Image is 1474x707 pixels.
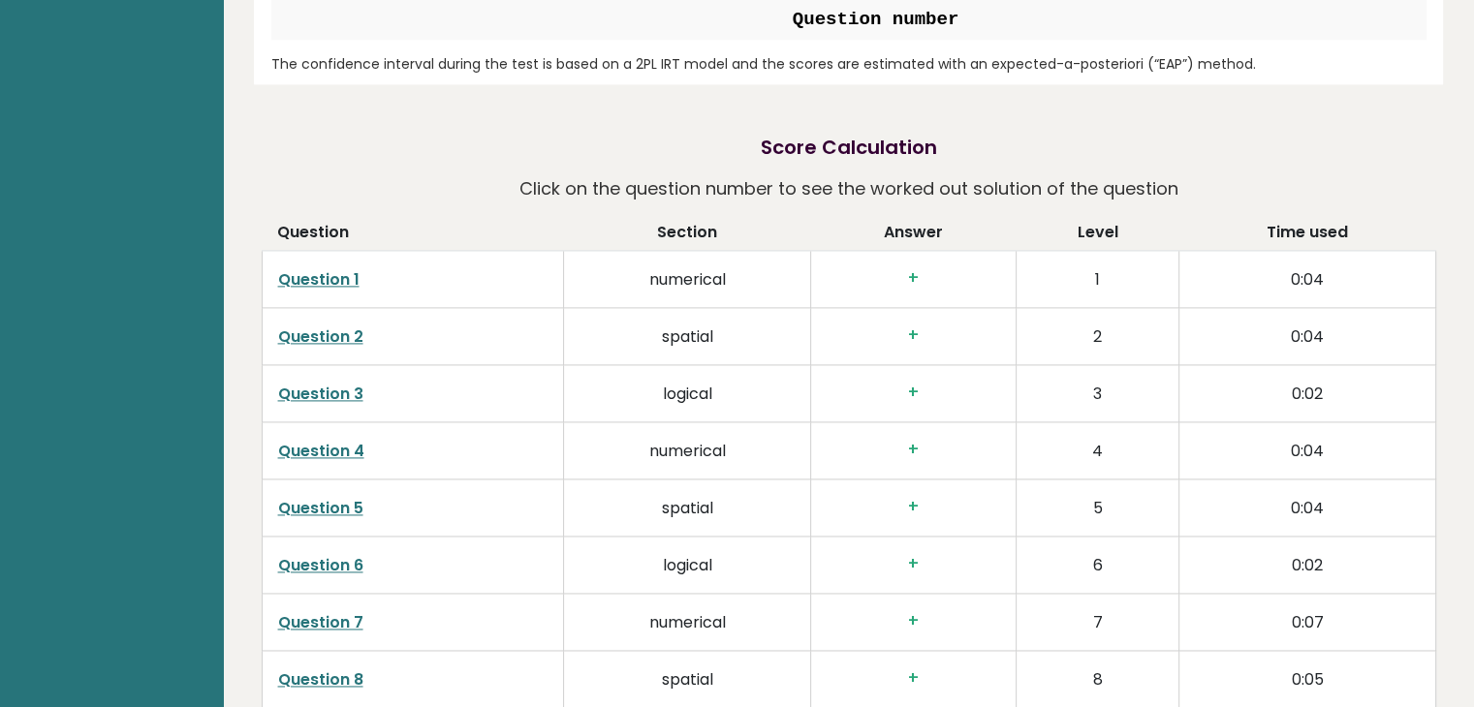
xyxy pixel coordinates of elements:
[827,554,1000,574] h3: +
[564,537,811,594] td: logical
[827,497,1000,517] h3: +
[1016,221,1178,251] th: Level
[827,611,1000,631] h3: +
[278,668,363,691] a: Question 8
[827,668,1000,689] h3: +
[278,383,363,405] a: Question 3
[827,440,1000,460] h3: +
[519,171,1178,206] p: Click on the question number to see the worked out solution of the question
[1179,251,1435,308] td: 0:04
[564,308,811,365] td: spatial
[564,422,811,479] td: numerical
[1179,479,1435,537] td: 0:04
[564,594,811,651] td: numerical
[1179,422,1435,479] td: 0:04
[278,554,363,576] a: Question 6
[278,440,364,462] a: Question 4
[1016,479,1178,537] td: 5
[1016,308,1178,365] td: 2
[278,325,363,348] a: Question 2
[278,611,363,633] a: Question 7
[827,383,1000,403] h3: +
[278,497,363,519] a: Question 5
[827,268,1000,289] h3: +
[564,251,811,308] td: numerical
[1179,537,1435,594] td: 0:02
[1016,594,1178,651] td: 7
[1179,365,1435,422] td: 0:02
[262,221,564,251] th: Question
[1016,537,1178,594] td: 6
[1016,422,1178,479] td: 4
[1016,365,1178,422] td: 3
[1179,308,1435,365] td: 0:04
[271,54,1427,75] div: The confidence interval during the test is based on a 2PL IRT model and the scores are estimated ...
[827,325,1000,346] h3: +
[761,133,937,162] h2: Score Calculation
[564,479,811,537] td: spatial
[792,9,958,30] text: Question number
[564,365,811,422] td: logical
[1016,251,1178,308] td: 1
[564,221,811,251] th: Section
[278,268,360,291] a: Question 1
[1179,221,1435,251] th: Time used
[1179,594,1435,651] td: 0:07
[811,221,1017,251] th: Answer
